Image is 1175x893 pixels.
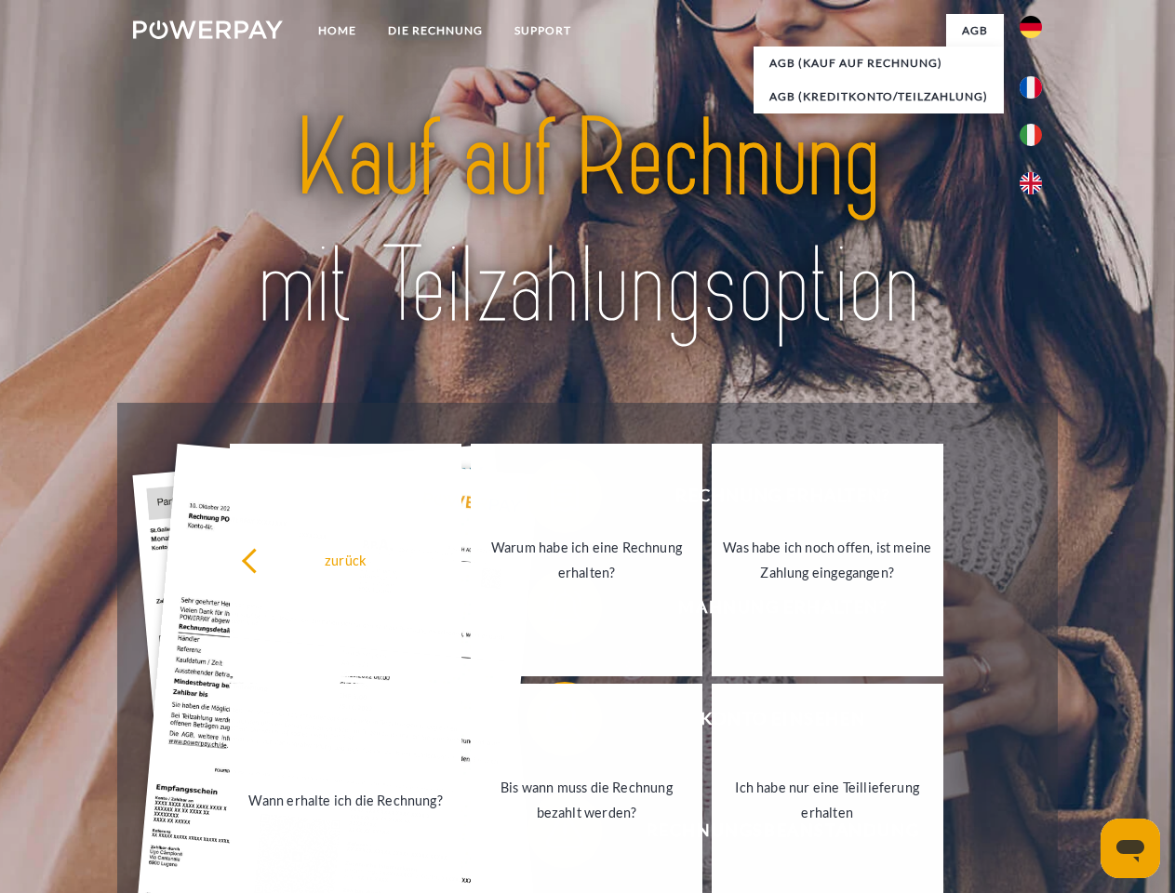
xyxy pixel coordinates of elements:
iframe: Schaltfläche zum Öffnen des Messaging-Fensters [1101,819,1160,878]
a: DIE RECHNUNG [372,14,499,47]
div: Ich habe nur eine Teillieferung erhalten [723,775,932,825]
img: en [1020,172,1042,194]
a: AGB (Kauf auf Rechnung) [754,47,1004,80]
div: zurück [241,547,450,572]
img: fr [1020,76,1042,99]
a: Was habe ich noch offen, ist meine Zahlung eingegangen? [712,444,943,676]
div: Was habe ich noch offen, ist meine Zahlung eingegangen? [723,535,932,585]
a: agb [946,14,1004,47]
a: Home [302,14,372,47]
div: Wann erhalte ich die Rechnung? [241,787,450,812]
img: logo-powerpay-white.svg [133,20,283,39]
a: SUPPORT [499,14,587,47]
a: AGB (Kreditkonto/Teilzahlung) [754,80,1004,113]
img: it [1020,124,1042,146]
div: Bis wann muss die Rechnung bezahlt werden? [482,775,691,825]
div: Warum habe ich eine Rechnung erhalten? [482,535,691,585]
img: title-powerpay_de.svg [178,89,997,356]
img: de [1020,16,1042,38]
